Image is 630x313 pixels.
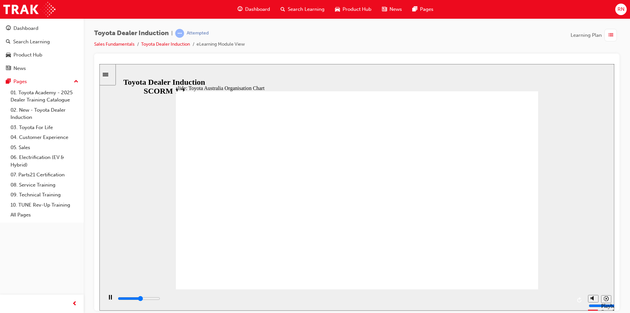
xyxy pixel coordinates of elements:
a: All Pages [8,210,81,220]
button: Mute (Ctrl+Alt+M) [489,231,499,238]
button: Pages [3,76,81,88]
span: guage-icon [6,26,11,32]
a: search-iconSearch Learning [275,3,330,16]
button: Playback speed [502,231,512,239]
div: Dashboard [13,25,38,32]
span: prev-icon [72,300,77,308]
div: Pages [13,78,27,85]
a: Search Learning [3,36,81,48]
div: misc controls [485,225,512,247]
a: news-iconNews [377,3,407,16]
a: 09. Technical Training [8,190,81,200]
div: Search Learning [13,38,50,46]
div: Playback Speed [502,239,512,251]
input: volume [489,239,532,244]
span: guage-icon [238,5,242,13]
span: RN [618,6,624,13]
button: Replay (Ctrl+Alt+R) [475,231,485,241]
img: Trak [3,2,55,17]
a: 02. New - Toyota Dealer Induction [8,105,81,123]
span: news-icon [382,5,387,13]
span: News [389,6,402,13]
input: slide progress [18,232,61,237]
div: Product Hub [13,51,42,59]
span: Toyota Dealer Induction [94,30,169,37]
span: pages-icon [412,5,417,13]
button: RN [615,4,627,15]
a: 04. Customer Experience [8,132,81,143]
div: Attempted [187,30,209,36]
span: search-icon [281,5,285,13]
a: 06. Electrification (EV & Hybrid) [8,152,81,170]
a: Product Hub [3,49,81,61]
a: News [3,62,81,75]
a: 03. Toyota For Life [8,123,81,133]
div: playback controls [3,225,485,247]
li: eLearning Module View [197,41,245,48]
span: list-icon [608,31,613,39]
a: Sales Fundamentals [94,41,135,47]
span: up-icon [74,78,78,86]
a: Dashboard [3,22,81,34]
span: pages-icon [6,79,11,85]
button: Pause (Ctrl+Alt+P) [3,231,14,242]
a: Toyota Dealer Induction [141,41,190,47]
button: Learning Plan [571,29,619,41]
span: news-icon [6,66,11,72]
a: 07. Parts21 Certification [8,170,81,180]
a: 08. Service Training [8,180,81,190]
span: car-icon [335,5,340,13]
span: Product Hub [343,6,371,13]
a: guage-iconDashboard [232,3,275,16]
span: Search Learning [288,6,325,13]
span: | [171,30,173,37]
span: Pages [420,6,433,13]
span: car-icon [6,52,11,58]
a: 01. Toyota Academy - 2025 Dealer Training Catalogue [8,88,81,105]
a: car-iconProduct Hub [330,3,377,16]
div: News [13,65,26,72]
button: DashboardSearch LearningProduct HubNews [3,21,81,76]
span: Dashboard [245,6,270,13]
a: pages-iconPages [407,3,439,16]
span: Learning Plan [571,32,602,39]
span: search-icon [6,39,10,45]
a: 10. TUNE Rev-Up Training [8,200,81,210]
span: learningRecordVerb_ATTEMPT-icon [175,29,184,38]
a: 05. Sales [8,143,81,153]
